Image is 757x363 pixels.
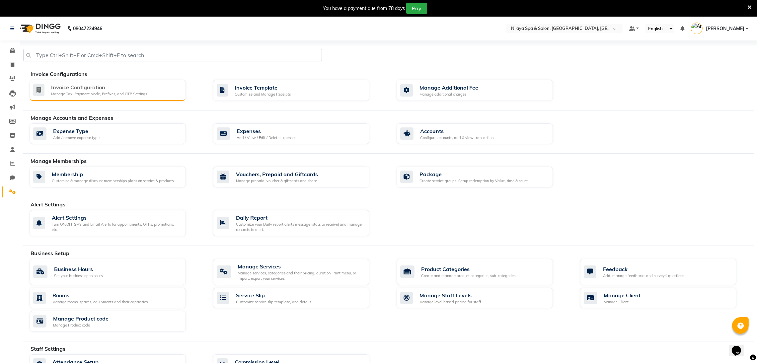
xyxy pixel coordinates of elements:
div: Manage additional charges [419,92,478,97]
a: Expense TypeAdd / remove expense types [30,123,203,144]
div: Invoice Configuration [51,83,147,91]
div: Configure accounts, add & view transaction [420,135,493,141]
a: Product CategoriesCreate and manage product categories, sub-categories [397,259,570,285]
a: AccountsConfigure accounts, add & view transaction [397,123,570,144]
div: Manage Client [604,291,641,299]
a: PackageCreate service groups, Setup redemption by Value, time & count [397,167,570,187]
div: Invoice Template [235,84,291,92]
a: Alert SettingsTurn ON/OFF SMS and Email Alerts for appointments, OTPs, promotions, etc. [30,210,203,236]
div: Add, manage feedbacks and surveys' questions [603,273,684,279]
div: Set your business open hours [54,273,103,279]
button: Pay [406,3,427,14]
div: Expense Type [53,127,101,135]
div: Add / View / Edit / Delete expenses [237,135,296,141]
div: Manage Client [604,299,641,305]
div: You have a payment due from 78 days [323,5,405,12]
a: Manage Additional FeeManage additional charges [397,80,570,101]
div: Membership [52,170,174,178]
div: Add / remove expense types [53,135,101,141]
div: Manage level based pricing for staff [419,299,481,305]
a: Manage Staff LevelsManage level based pricing for staff [397,288,570,309]
div: Expenses [237,127,296,135]
div: Manage prepaid, voucher & giftcards and share [236,178,318,184]
a: FeedbackAdd, manage feedbacks and surveys' questions [580,259,754,285]
span: [PERSON_NAME] [706,25,744,32]
div: Customise & manage discount memberships plans on service & products [52,178,174,184]
div: Alert Settings [52,214,181,222]
div: Service Slip [236,291,312,299]
div: Manage Tax, Payment Mode, Prefixes, and OTP Settings [51,91,147,97]
b: 08047224946 [73,19,102,38]
div: Customize your Daily report alerts message (stats to receive) and manage contacts to alert. [236,222,364,233]
a: Manage ServicesManage services, categories and their pricing, duration. Print menu, or import, ex... [213,259,387,285]
a: Invoice TemplateCustomize and Manage Receipts [213,80,387,101]
iframe: chat widget [729,336,750,356]
div: Business Hours [54,265,103,273]
a: Invoice ConfigurationManage Tax, Payment Mode, Prefixes, and OTP Settings [30,80,203,101]
div: Manage Staff Levels [419,291,481,299]
div: Manage Product code [53,315,109,323]
div: Manage Services [238,262,364,270]
div: Accounts [420,127,493,135]
div: Create and manage product categories, sub-categories [421,273,515,279]
a: Service SlipCustomize service slip template, and details. [213,288,387,309]
a: ExpensesAdd / View / Edit / Delete expenses [213,123,387,144]
div: Manage Additional Fee [419,84,478,92]
div: Manage Product code [53,323,109,328]
a: Manage ClientManage Client [580,288,754,309]
div: Package [419,170,528,178]
img: logo [17,19,62,38]
a: MembershipCustomise & manage discount memberships plans on service & products [30,167,203,187]
div: Manage rooms, spaces, equipments and their capacities. [52,299,149,305]
a: Daily ReportCustomize your Daily report alerts message (stats to receive) and manage contacts to ... [213,210,387,236]
a: Business HoursSet your business open hours [30,259,203,285]
div: Customize and Manage Receipts [235,92,291,97]
a: RoomsManage rooms, spaces, equipments and their capacities. [30,288,203,309]
input: Type Ctrl+Shift+F or Cmd+Shift+F to search [23,49,322,61]
div: Daily Report [236,214,364,222]
div: Feedback [603,265,684,273]
div: Product Categories [421,265,515,273]
a: Manage Product codeManage Product code [30,311,203,332]
div: Customize service slip template, and details. [236,299,312,305]
img: Anubhav [691,23,703,34]
div: Create service groups, Setup redemption by Value, time & count [419,178,528,184]
div: Rooms [52,291,149,299]
div: Turn ON/OFF SMS and Email Alerts for appointments, OTPs, promotions, etc. [52,222,181,233]
div: Manage services, categories and their pricing, duration. Print menu, or import, export your servi... [238,270,364,281]
a: Vouchers, Prepaid and GiftcardsManage prepaid, voucher & giftcards and share [213,167,387,187]
div: Vouchers, Prepaid and Giftcards [236,170,318,178]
